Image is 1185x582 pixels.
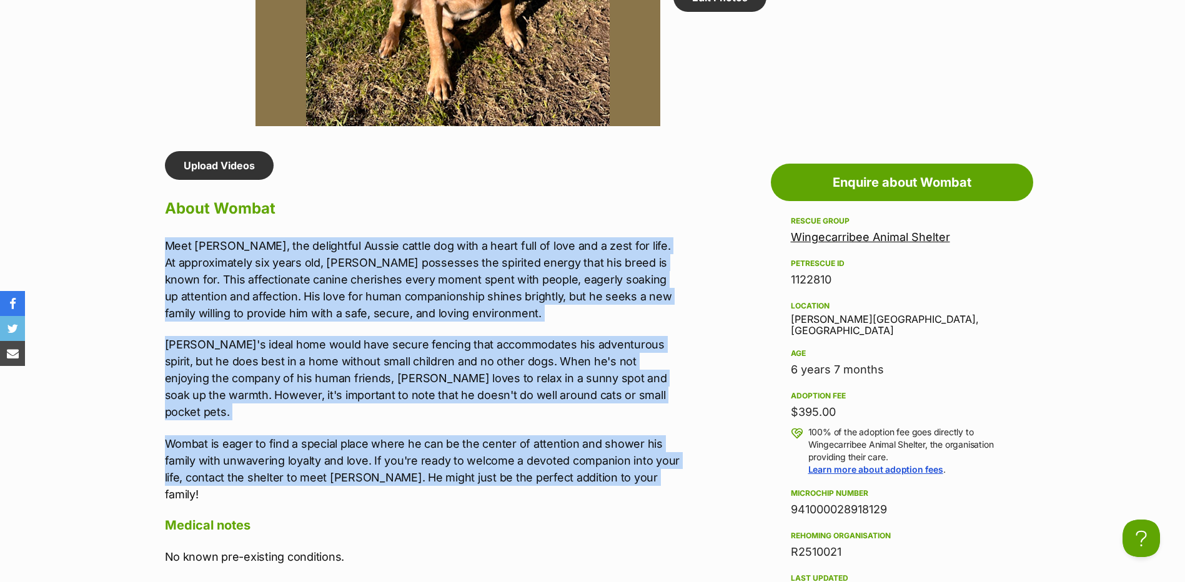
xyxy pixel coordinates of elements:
a: Learn more about adoption fees [808,464,943,475]
h4: Medical notes [165,517,681,533]
div: Microchip number [791,488,1013,498]
p: [PERSON_NAME]'s ideal home would have secure fencing that accommodates his adventurous spirit, bu... [165,336,681,420]
h2: About Wombat [165,195,681,222]
div: PetRescue ID [791,259,1013,269]
a: Upload Videos [165,151,274,180]
p: Meet [PERSON_NAME], the delightful Aussie cattle dog with a heart full of love and a zest for lif... [165,237,681,322]
div: $395.00 [791,403,1013,421]
a: Wingecarribee Animal Shelter [791,230,950,244]
div: [PERSON_NAME][GEOGRAPHIC_DATA], [GEOGRAPHIC_DATA] [791,298,1013,337]
p: 100% of the adoption fee goes directly to Wingecarribee Animal Shelter, the organisation providin... [808,426,1013,476]
div: R2510021 [791,543,1013,561]
div: Age [791,348,1013,358]
iframe: Help Scout Beacon - Open [1123,520,1160,557]
div: 941000028918129 [791,501,1013,518]
div: Rescue group [791,216,1013,226]
div: 6 years 7 months [791,361,1013,378]
p: No known pre-existing conditions. [165,548,681,565]
div: Rehoming organisation [791,531,1013,541]
a: Enquire about Wombat [771,164,1033,201]
div: Adoption fee [791,391,1013,401]
div: Location [791,301,1013,311]
div: 1122810 [791,271,1013,289]
p: Wombat is eager to find a special place where he can be the center of attention and shower his fa... [165,435,681,503]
